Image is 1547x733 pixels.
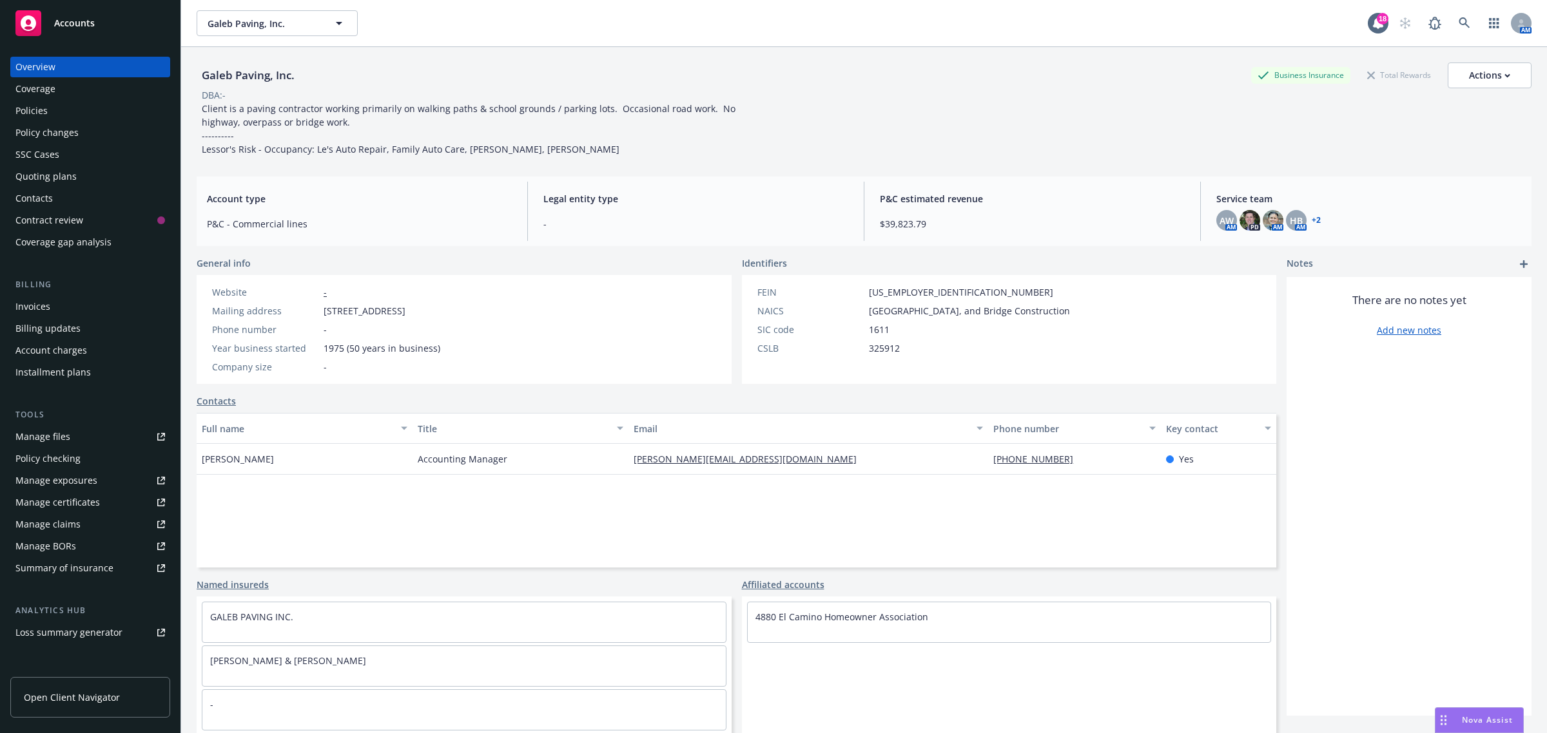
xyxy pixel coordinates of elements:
span: P&C - Commercial lines [207,217,512,231]
div: DBA: - [202,88,226,102]
a: [PHONE_NUMBER] [993,453,1084,465]
span: Client is a paving contractor working primarily on walking paths & school grounds / parking lots.... [202,102,738,155]
div: FEIN [757,285,864,299]
span: P&C estimated revenue [880,192,1185,205]
div: Drag to move [1435,708,1452,732]
div: Phone number [993,422,1142,435]
a: Overview [10,57,170,77]
div: Contract review [15,210,83,231]
span: Open Client Navigator [24,690,120,704]
div: Loss summary generator [15,622,122,643]
span: 1975 (50 years in business) [324,341,440,355]
a: Installment plans [10,362,170,383]
span: [GEOGRAPHIC_DATA], and Bridge Construction [869,304,1070,318]
div: Total Rewards [1361,67,1437,83]
div: Email [634,422,969,435]
div: Billing [10,278,170,291]
span: HB [1290,214,1303,227]
a: add [1516,256,1532,272]
a: - [210,698,213,710]
button: Galeb Paving, Inc. [197,10,358,36]
a: Policy changes [10,122,170,143]
div: Analytics hub [10,604,170,617]
span: Identifiers [742,256,787,270]
div: Manage certificates [15,492,100,513]
div: Contacts [15,188,53,209]
span: [US_EMPLOYER_IDENTIFICATION_NUMBER] [869,285,1053,299]
span: General info [197,256,251,270]
span: Yes [1179,452,1194,466]
a: Quoting plans [10,166,170,187]
a: Summary of insurance [10,558,170,578]
a: Accounts [10,5,170,41]
a: [PERSON_NAME][EMAIL_ADDRESS][DOMAIN_NAME] [634,453,867,465]
div: Policy changes [15,122,79,143]
div: Company size [212,360,318,374]
div: Actions [1469,63,1510,88]
span: 325912 [869,341,900,355]
span: - [543,217,848,231]
div: Installment plans [15,362,91,383]
div: Website [212,285,318,299]
a: Billing updates [10,318,170,339]
span: Notes [1287,256,1313,272]
div: Quoting plans [15,166,77,187]
span: Galeb Paving, Inc. [208,17,319,30]
div: 18 [1377,13,1388,24]
div: Tools [10,408,170,421]
a: - [324,286,327,298]
div: Invoices [15,296,50,317]
div: Manage exposures [15,470,97,491]
a: Policy checking [10,448,170,469]
a: Coverage gap analysis [10,232,170,252]
a: Affiliated accounts [742,578,824,591]
a: Loss summary generator [10,622,170,643]
a: Manage BORs [10,536,170,557]
span: [STREET_ADDRESS] [324,304,405,318]
a: Start snowing [1392,10,1418,36]
div: Key contact [1166,422,1257,435]
a: Search [1452,10,1477,36]
div: Title [418,422,609,435]
div: Coverage [15,79,55,99]
span: Nova Assist [1462,714,1513,725]
a: Contacts [10,188,170,209]
span: Service team [1216,192,1521,205]
img: photo [1240,210,1260,231]
a: +2 [1312,216,1321,224]
a: Switch app [1481,10,1507,36]
button: Full name [197,413,413,444]
div: Business Insurance [1251,67,1350,83]
span: - [324,323,327,336]
button: Title [413,413,628,444]
a: Manage files [10,426,170,447]
div: NAICS [757,304,864,318]
span: - [324,360,327,374]
span: Legal entity type [543,192,848,205]
div: Full name [202,422,393,435]
span: AW [1220,214,1234,227]
div: Coverage gap analysis [15,232,112,252]
div: Overview [15,57,55,77]
div: Phone number [212,323,318,336]
div: SIC code [757,323,864,336]
span: There are no notes yet [1352,292,1466,308]
div: Year business started [212,341,318,355]
div: Summary of insurance [15,558,113,578]
span: 1611 [869,323,890,336]
span: Accounts [54,18,95,28]
div: Manage files [15,426,70,447]
a: Report a Bug [1422,10,1448,36]
a: 4880 El Camino Homeowner Association [755,611,928,623]
div: Manage claims [15,514,81,535]
a: Named insureds [197,578,269,591]
button: Nova Assist [1435,707,1524,733]
a: SSC Cases [10,144,170,165]
div: Account charges [15,340,87,361]
a: [PERSON_NAME] & [PERSON_NAME] [210,654,366,667]
div: Billing updates [15,318,81,339]
button: Actions [1448,62,1532,88]
span: Account type [207,192,512,205]
div: CSLB [757,341,864,355]
a: Contacts [197,394,236,408]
